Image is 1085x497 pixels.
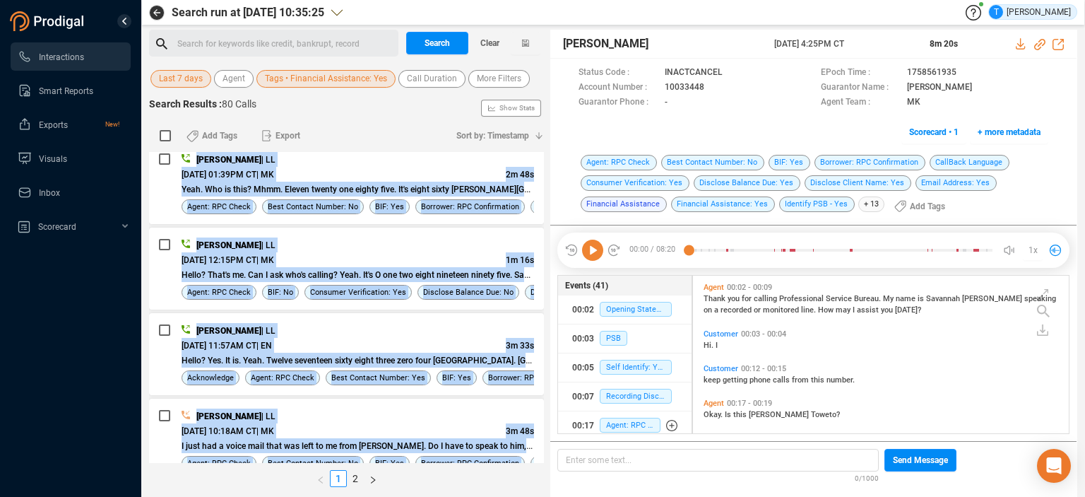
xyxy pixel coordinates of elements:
[994,5,999,19] span: T
[805,175,911,191] span: Disclose Client Name: Yes
[178,124,246,147] button: Add Tags
[704,283,724,292] span: Agent
[421,200,519,214] span: Borrower: RPC Confirmation
[347,470,364,487] li: 2
[763,305,801,315] span: monitored
[39,52,84,62] span: Interactions
[223,70,245,88] span: Agent
[896,294,918,303] span: name
[39,154,67,164] span: Visuals
[769,155,810,170] span: BIF: Yes
[814,155,925,170] span: Borrower: RPC Confirmation
[182,183,682,194] span: Yeah. Who is this? Mhmm. Eleven twenty one eighty five. It's eight sixty [PERSON_NAME][GEOGRAPHIC...
[579,66,658,81] span: Status Code :
[364,470,382,487] button: right
[700,279,1069,433] div: grid
[423,286,514,299] span: Disclose Balance Due: No
[665,66,723,81] span: INACTCANCEL
[481,100,541,117] button: Show Stats
[558,296,692,324] button: 00:02Opening Statement
[172,4,324,21] span: Search run at [DATE] 10:35:25
[907,95,920,110] span: MK
[915,175,997,191] span: Email Address: Yes
[499,23,535,193] span: Show Stats
[821,81,900,95] span: Guarantor Name :
[754,305,763,315] span: or
[456,124,529,147] span: Sort by: Timestamp
[256,70,396,88] button: Tags • Financial Assistance: Yes
[600,302,672,317] span: Opening Statement
[826,294,854,303] span: Service
[18,42,119,71] a: Interactions
[665,95,668,110] span: -
[187,457,251,470] span: Agent: RPC Check
[196,326,261,336] span: [PERSON_NAME]
[398,70,466,88] button: Call Duration
[11,76,131,105] li: Smart Reports
[261,411,275,421] span: | LL
[196,411,261,421] span: [PERSON_NAME]
[901,121,966,144] button: Scorecard • 1
[375,457,404,470] span: BIF: Yes
[182,426,256,436] span: [DATE] 10:18AM CT
[704,341,716,350] span: Hi.
[661,155,764,170] span: Best Contact Number: No
[723,375,749,385] span: getting
[733,410,749,419] span: this
[182,269,547,280] span: Hello? That's me. Can I ask who's calling? Yeah. It's O one two eight nineteen ninety five. Same as
[881,305,895,315] span: you
[704,364,738,373] span: Customer
[704,375,723,385] span: keep
[268,457,358,470] span: Best Contact Number: No
[728,294,742,303] span: you
[480,32,499,54] span: Clear
[854,294,883,303] span: Bureau.
[704,410,725,419] span: Okay.
[989,5,1071,19] div: [PERSON_NAME]
[600,389,672,404] span: Recording Disclosure
[725,410,733,419] span: Is
[621,240,689,261] span: 00:00 / 08:20
[858,197,884,212] span: + 13
[39,188,60,198] span: Inbox
[348,471,363,486] a: 2
[312,470,330,487] li: Previous Page
[18,144,119,173] a: Visuals
[261,240,275,250] span: | LL
[821,95,900,110] span: Agent Team :
[530,286,624,299] span: Disclose Client Name: Yes
[312,470,330,487] button: left
[149,313,544,395] div: [PERSON_NAME]| LL[DATE] 11:57AM CT| EN3m 33sHello? Yes. It is. Yeah. Twelve seventeen sixty eight...
[11,42,131,71] li: Interactions
[10,11,88,31] img: prodigal-logo
[853,305,857,315] span: I
[742,294,754,303] span: for
[265,70,387,88] span: Tags • Financial Assistance: Yes
[330,470,347,487] li: 1
[716,341,718,350] span: I
[182,255,256,265] span: [DATE] 12:15PM CT
[1024,294,1056,303] span: speaking
[182,440,557,451] span: I just had a voice mail that was left to me from [PERSON_NAME]. Do I have to speak to him, or can I
[196,155,261,165] span: [PERSON_NAME]
[256,170,274,180] span: | MK
[253,124,309,147] button: Export
[895,305,921,315] span: [DATE]?
[159,70,203,88] span: Last 7 days
[779,197,855,212] span: Identify PSB - Yes
[506,341,534,351] span: 3m 33s
[565,279,608,292] span: Events (41)
[724,399,775,408] span: 00:17 - 00:19
[918,294,926,303] span: is
[182,354,645,366] span: Hello? Yes. It is. Yeah. Twelve seventeen sixty eight three zero four [GEOGRAPHIC_DATA]. [GEOGRAP...
[442,371,471,385] span: BIF: Yes
[558,353,692,382] button: 00:05Self Identify: Yes
[930,39,958,49] span: 8m 20s
[600,331,627,346] span: PSB
[704,305,714,315] span: on
[811,375,826,385] span: this
[773,375,792,385] span: calls
[251,371,314,385] span: Agent: RPC Check
[581,155,657,170] span: Agent: RPC Check
[196,240,261,250] span: [PERSON_NAME]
